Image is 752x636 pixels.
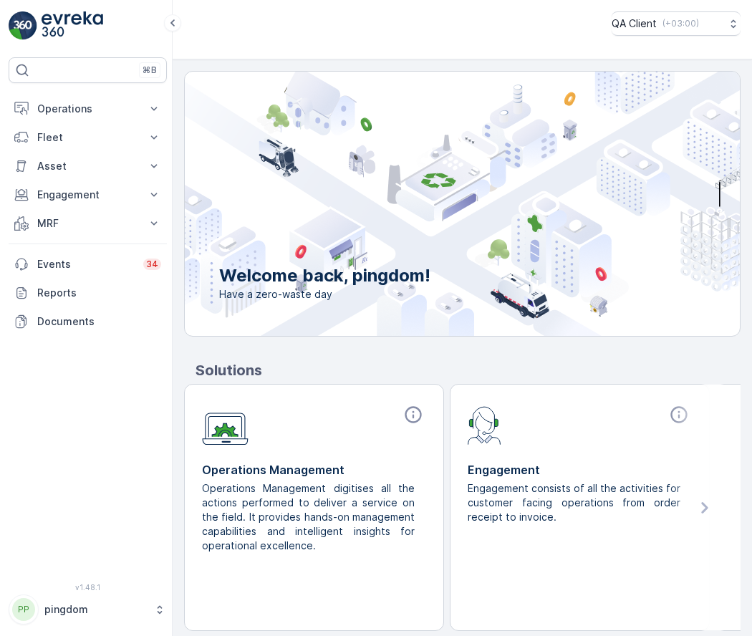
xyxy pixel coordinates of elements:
[202,405,249,445] img: module-icon
[612,11,741,36] button: QA Client(+03:00)
[37,257,135,271] p: Events
[42,11,103,40] img: logo_light-DOdMpM7g.png
[37,216,138,231] p: MRF
[37,130,138,145] p: Fleet
[219,264,430,287] p: Welcome back, pingdom!
[37,102,138,116] p: Operations
[9,95,167,123] button: Operations
[143,64,157,76] p: ⌘B
[468,481,680,524] p: Engagement consists of all the activities for customer facing operations from order receipt to in...
[9,180,167,209] button: Engagement
[37,286,161,300] p: Reports
[202,481,415,553] p: Operations Management digitises all the actions performed to deliver a service on the field. It p...
[9,250,167,279] a: Events34
[37,314,161,329] p: Documents
[9,279,167,307] a: Reports
[37,188,138,202] p: Engagement
[468,461,692,478] p: Engagement
[44,602,147,617] p: pingdom
[612,16,657,31] p: QA Client
[12,598,35,621] div: PP
[196,360,741,381] p: Solutions
[9,594,167,625] button: PPpingdom
[9,152,167,180] button: Asset
[9,307,167,336] a: Documents
[9,209,167,238] button: MRF
[120,72,740,336] img: city illustration
[9,11,37,40] img: logo
[468,405,501,445] img: module-icon
[146,259,158,270] p: 34
[662,18,699,29] p: ( +03:00 )
[219,287,430,302] span: Have a zero-waste day
[37,159,138,173] p: Asset
[202,461,426,478] p: Operations Management
[9,583,167,592] span: v 1.48.1
[9,123,167,152] button: Fleet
